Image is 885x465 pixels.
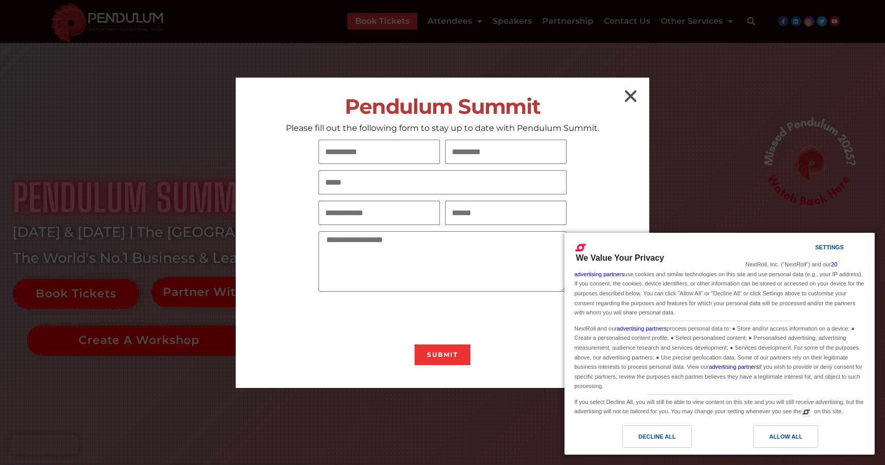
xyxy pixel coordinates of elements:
[576,253,664,262] span: We Value Your Privacy
[572,321,867,392] div: NextRoll and our process personal data to: ● Store and/or access information on a device; ● Creat...
[10,434,79,455] iframe: Brevo live chat
[720,425,868,453] a: Allow All
[622,88,639,104] a: Close
[236,123,649,133] p: Please fill out the following form to stay up to date with Pendulum Summit.
[638,431,676,442] div: Decline All
[572,395,867,417] div: If you select Decline All, you will still be able to view content on this site and you will still...
[415,344,470,365] button: Submit
[572,259,867,318] div: NextRoll, Inc. ("NextRoll") and our use cookies and similar technologies on this site and use per...
[709,364,759,370] a: advertising partners
[574,261,837,277] a: 20 advertising partners
[769,431,802,442] div: Allow All
[571,425,720,453] a: Decline All
[815,242,844,253] div: Settings
[236,95,649,118] h2: Pendulum Summit
[427,352,458,358] span: Submit
[617,325,667,332] a: advertising partners
[318,298,476,338] iframe: reCAPTCHA
[797,239,822,258] a: Settings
